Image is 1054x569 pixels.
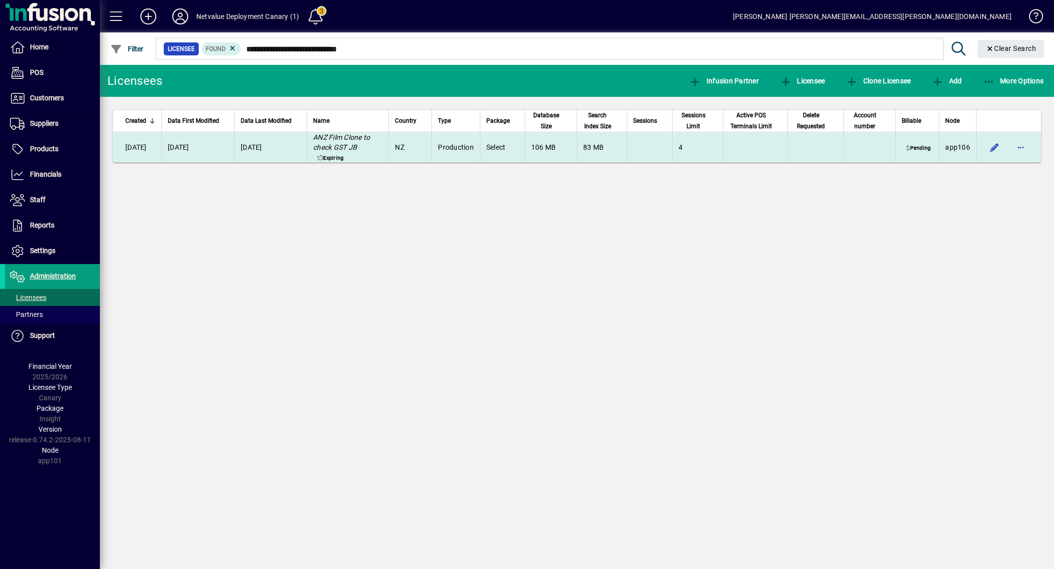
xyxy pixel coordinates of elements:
[777,72,828,90] button: Licensee
[316,154,346,162] span: Expiring
[633,115,657,126] span: Sessions
[902,115,933,126] div: Billable
[733,8,1012,24] div: [PERSON_NAME] [PERSON_NAME][EMAIL_ADDRESS][PERSON_NAME][DOMAIN_NAME]
[113,132,161,162] td: [DATE]
[313,133,327,141] em: ANZ
[388,132,431,162] td: NZ
[986,44,1037,52] span: Clear Search
[168,115,228,126] div: Data First Modified
[313,115,330,126] span: Name
[679,110,708,132] span: Sessions Limit
[679,110,717,132] div: Sessions Limit
[486,115,510,126] span: Package
[780,77,825,85] span: Licensee
[583,110,612,132] span: Search Index Size
[5,306,100,323] a: Partners
[36,404,63,412] span: Package
[672,132,723,162] td: 4
[168,44,195,54] span: Licensee
[729,110,781,132] div: Active POS Terminals Limit
[583,110,621,132] div: Search Index Size
[30,119,58,127] span: Suppliers
[313,115,382,126] div: Name
[395,115,416,126] span: Country
[196,8,299,24] div: Netvalue Deployment Canary (1)
[5,188,100,213] a: Staff
[30,68,43,76] span: POS
[30,221,54,229] span: Reports
[687,72,761,90] button: Infusion Partner
[241,115,292,126] span: Data Last Modified
[945,143,970,151] span: app106.prod.infusionbusinesssoftware.com
[42,446,58,454] span: Node
[525,132,577,162] td: 106 MB
[344,133,361,141] em: Clone
[10,293,46,301] span: Licensees
[431,132,480,162] td: Production
[850,110,889,132] div: Account number
[313,143,332,151] em: check
[945,115,960,126] span: Node
[5,86,100,111] a: Customers
[132,7,164,25] button: Add
[5,137,100,162] a: Products
[904,144,933,152] span: Pending
[932,77,962,85] span: Add
[981,72,1047,90] button: More Options
[30,43,48,51] span: Home
[929,72,964,90] button: Add
[234,132,307,162] td: [DATE]
[794,110,828,132] span: Delete Requested
[164,7,196,25] button: Profile
[107,73,162,89] div: Licensees
[531,110,571,132] div: Database Size
[438,115,474,126] div: Type
[850,110,880,132] span: Account number
[729,110,772,132] span: Active POS Terminals Limit
[30,196,45,204] span: Staff
[531,110,562,132] span: Database Size
[5,162,100,187] a: Financials
[633,115,666,126] div: Sessions
[206,45,226,52] span: Found
[30,170,61,178] span: Financials
[902,115,921,126] span: Billable
[30,272,76,280] span: Administration
[125,115,146,126] span: Created
[486,115,519,126] div: Package
[843,72,913,90] button: Clone Licensee
[945,115,970,126] div: Node
[983,77,1044,85] span: More Options
[5,213,100,238] a: Reports
[30,247,55,255] span: Settings
[38,425,62,433] span: Version
[480,132,525,162] td: Select
[241,115,301,126] div: Data Last Modified
[30,94,64,102] span: Customers
[108,40,146,58] button: Filter
[5,239,100,264] a: Settings
[5,289,100,306] a: Licensees
[794,110,837,132] div: Delete Requested
[161,132,234,162] td: [DATE]
[349,143,357,151] em: JB
[30,331,55,339] span: Support
[202,42,241,55] mat-chip: Found Status: Found
[689,77,759,85] span: Infusion Partner
[1022,2,1042,34] a: Knowledge Base
[334,143,347,151] em: GST
[28,383,72,391] span: Licensee Type
[110,45,144,53] span: Filter
[438,115,451,126] span: Type
[28,362,72,370] span: Financial Year
[5,111,100,136] a: Suppliers
[329,133,342,141] em: Film
[577,132,627,162] td: 83 MB
[846,77,911,85] span: Clone Licensee
[5,60,100,85] a: POS
[395,115,425,126] div: Country
[125,115,155,126] div: Created
[978,40,1045,58] button: Clear
[10,310,43,318] span: Partners
[1013,139,1029,155] button: More options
